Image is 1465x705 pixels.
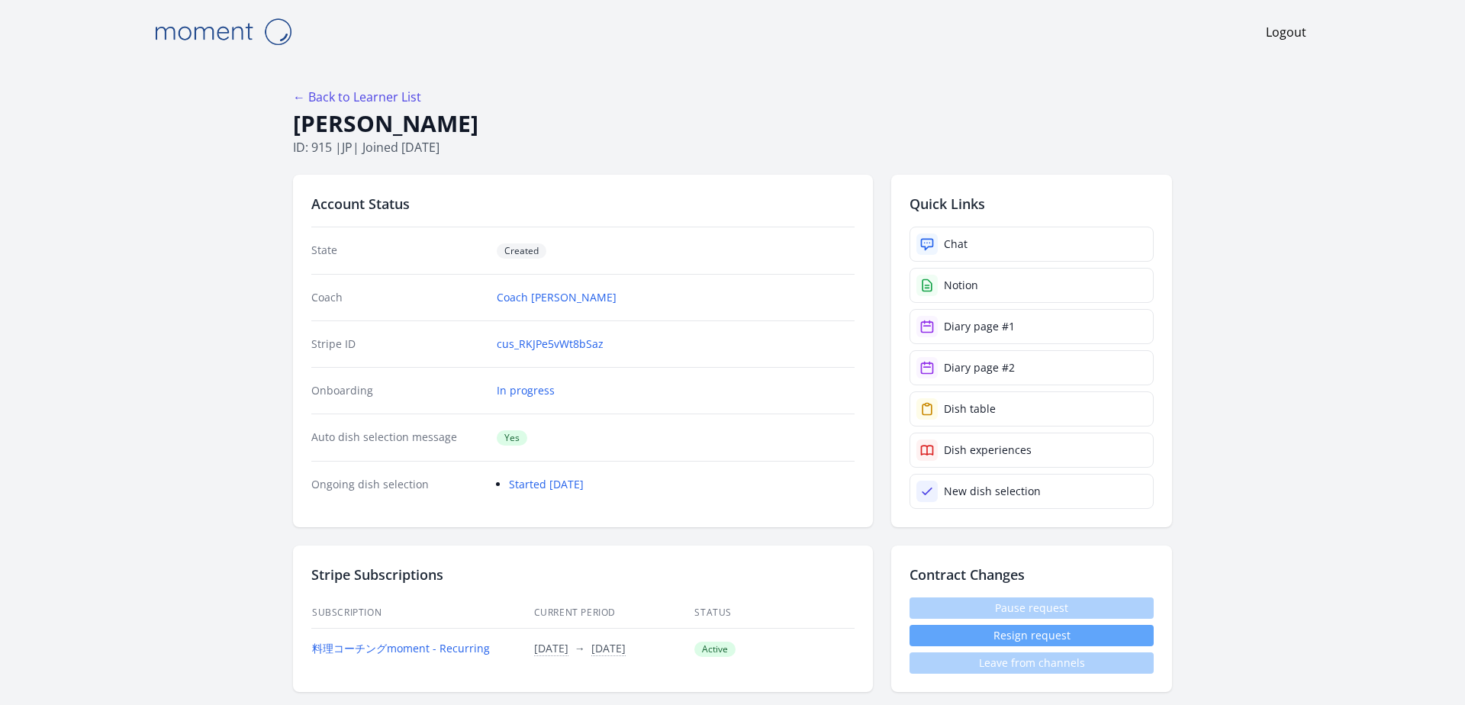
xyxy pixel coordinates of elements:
dt: Stripe ID [311,336,485,352]
p: ID: 915 | | Joined [DATE] [293,138,1172,156]
div: Diary page #2 [944,360,1015,375]
a: Chat [910,227,1154,262]
a: 料理コーチングmoment - Recurring [312,641,490,655]
div: Dish experiences [944,443,1032,458]
dt: Coach [311,290,485,305]
a: Started [DATE] [509,477,584,491]
h2: Quick Links [910,193,1154,214]
a: Dish table [910,391,1154,427]
span: Created [497,243,546,259]
a: cus_RKJPe5vWt8bSaz [497,336,604,352]
h1: [PERSON_NAME] [293,109,1172,138]
a: In progress [497,383,555,398]
a: ← Back to Learner List [293,89,421,105]
a: Logout [1266,23,1306,41]
button: Resign request [910,625,1154,646]
button: [DATE] [534,641,568,656]
th: Current Period [533,597,694,629]
span: Active [694,642,736,657]
dt: Ongoing dish selection [311,477,485,492]
div: Diary page #1 [944,319,1015,334]
dt: Auto dish selection message [311,430,485,446]
h2: Stripe Subscriptions [311,564,855,585]
span: Yes [497,430,527,446]
th: Status [694,597,855,629]
dt: State [311,243,485,259]
span: Leave from channels [910,652,1154,674]
h2: Contract Changes [910,564,1154,585]
div: Chat [944,237,968,252]
th: Subscription [311,597,533,629]
span: → [575,641,585,655]
button: [DATE] [591,641,626,656]
span: jp [342,139,353,156]
h2: Account Status [311,193,855,214]
a: Notion [910,268,1154,303]
div: Notion [944,278,978,293]
img: Moment [146,12,299,51]
div: Dish table [944,401,996,417]
a: Dish experiences [910,433,1154,468]
span: Pause request [910,597,1154,619]
dt: Onboarding [311,383,485,398]
a: New dish selection [910,474,1154,509]
a: Diary page #2 [910,350,1154,385]
a: Coach [PERSON_NAME] [497,290,617,305]
div: New dish selection [944,484,1041,499]
a: Diary page #1 [910,309,1154,344]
